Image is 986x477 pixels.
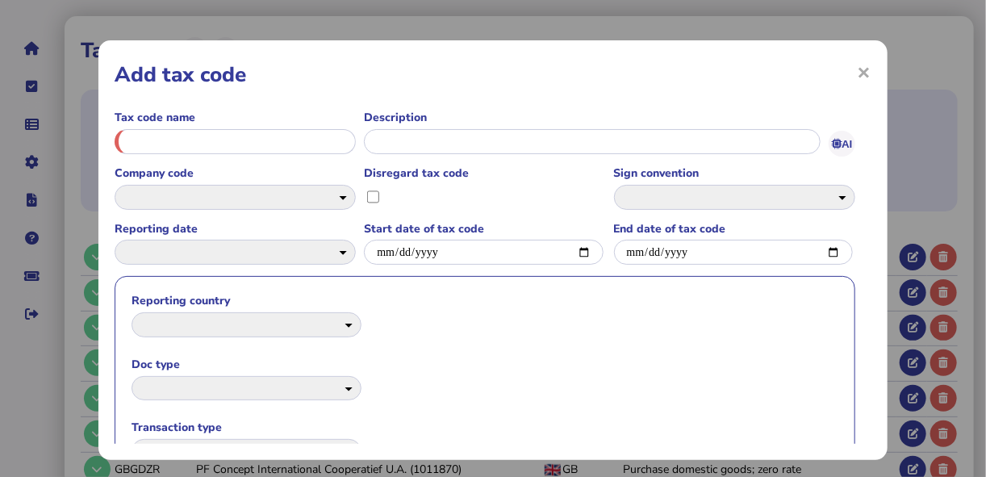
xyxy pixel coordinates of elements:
span: × [858,56,871,87]
label: Doc type [132,357,361,372]
label: Reporting country [132,293,361,308]
h1: Add tax code [115,61,871,89]
label: Description [364,110,854,125]
label: Tax code name [115,110,356,125]
label: Start date of tax code [364,221,605,236]
label: Reporting date [115,221,356,236]
button: AI [829,131,855,157]
label: Company code [115,165,356,181]
label: Sign convention [614,165,855,181]
label: End date of tax code [614,221,855,236]
label: Transaction type [132,420,361,435]
label: Disregard tax code [364,165,605,181]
